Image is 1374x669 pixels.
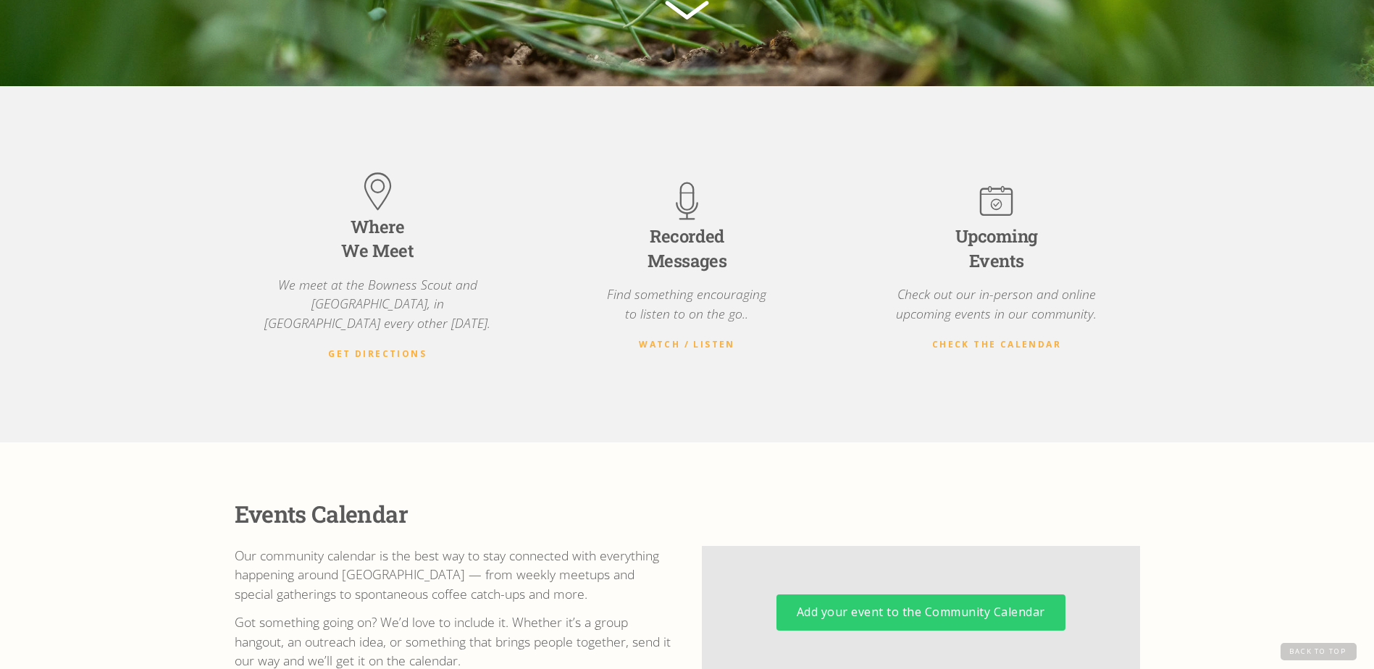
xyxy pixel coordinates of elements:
div: Recorded Messages [648,224,726,273]
p: Find something encouraging to listen to on the go.. [607,285,766,323]
p: We meet at the Bowness Scout and [GEOGRAPHIC_DATA], in [GEOGRAPHIC_DATA] every other [DATE]. [253,275,503,332]
a: Get Directions [328,348,427,361]
a: Check the Calendar [932,338,1061,351]
a: Back to Top [1281,643,1357,660]
a: Add your event to the Community Calendar [776,594,1065,631]
a: Watch / Listen [639,338,735,351]
div: Upcoming Events [955,224,1038,273]
div: Events Calendar [235,500,1140,528]
div: Where We Meet [341,215,414,264]
p: Our community calendar is the best way to stay connected with everything happening around [GEOGRA... [235,546,673,603]
strong: Get Directions [328,348,427,360]
p: Check out our in-person and online upcoming events in our community. [871,285,1121,323]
